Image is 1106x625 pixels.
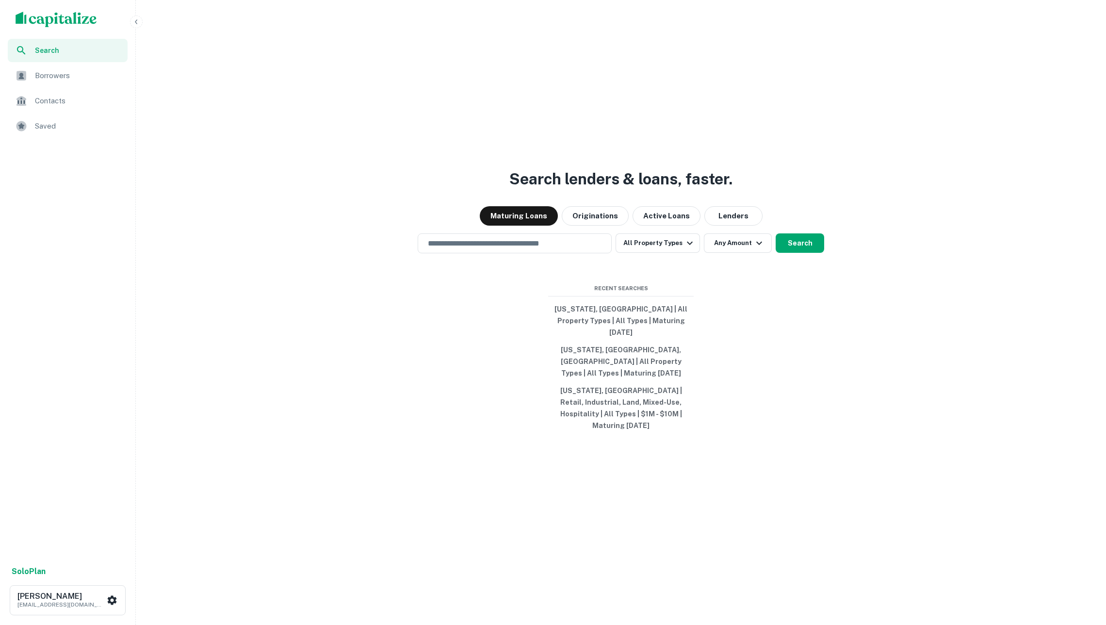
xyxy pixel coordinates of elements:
[8,89,128,113] a: Contacts
[548,300,694,341] button: [US_STATE], [GEOGRAPHIC_DATA] | All Property Types | All Types | Maturing [DATE]
[616,233,700,253] button: All Property Types
[8,64,128,87] a: Borrowers
[633,206,700,226] button: Active Loans
[1057,547,1106,594] iframe: Chat Widget
[17,600,105,609] p: [EMAIL_ADDRESS][DOMAIN_NAME]
[480,206,558,226] button: Maturing Loans
[10,585,126,615] button: [PERSON_NAME][EMAIL_ADDRESS][DOMAIN_NAME]
[704,233,772,253] button: Any Amount
[509,167,732,191] h3: Search lenders & loans, faster.
[548,382,694,434] button: [US_STATE], [GEOGRAPHIC_DATA] | Retail, Industrial, Land, Mixed-Use, Hospitality | All Types | $1...
[8,39,128,62] a: Search
[35,120,122,132] span: Saved
[548,341,694,382] button: [US_STATE], [GEOGRAPHIC_DATA], [GEOGRAPHIC_DATA] | All Property Types | All Types | Maturing [DATE]
[35,95,122,107] span: Contacts
[8,115,128,138] a: Saved
[704,206,763,226] button: Lenders
[12,566,46,577] a: SoloPlan
[35,45,122,56] span: Search
[12,567,46,576] strong: Solo Plan
[562,206,629,226] button: Originations
[548,284,694,293] span: Recent Searches
[35,70,122,82] span: Borrowers
[16,12,97,27] img: capitalize-logo.png
[17,592,105,600] h6: [PERSON_NAME]
[776,233,824,253] button: Search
